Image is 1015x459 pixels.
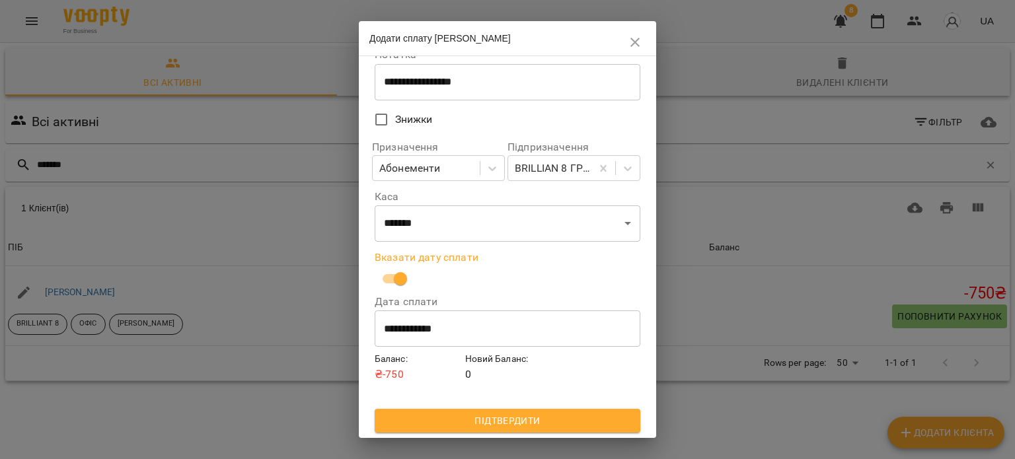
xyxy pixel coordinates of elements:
[515,160,593,176] div: BRILLIAN 8 ГРУПА 1500 грн/ 8 занять
[369,33,511,44] span: Додати сплату [PERSON_NAME]
[375,297,640,307] label: Дата сплати
[463,349,553,384] div: 0
[375,409,640,433] button: Підтвердити
[385,413,630,429] span: Підтвердити
[375,252,640,263] label: Вказати дату сплати
[375,192,640,202] label: Каса
[375,50,640,60] label: Нотатка
[372,142,505,153] label: Призначення
[375,352,460,367] h6: Баланс :
[395,112,433,127] span: Знижки
[379,160,440,176] div: Абонементи
[375,367,460,382] p: ₴ -750
[507,142,640,153] label: Підпризначення
[465,352,550,367] h6: Новий Баланс :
